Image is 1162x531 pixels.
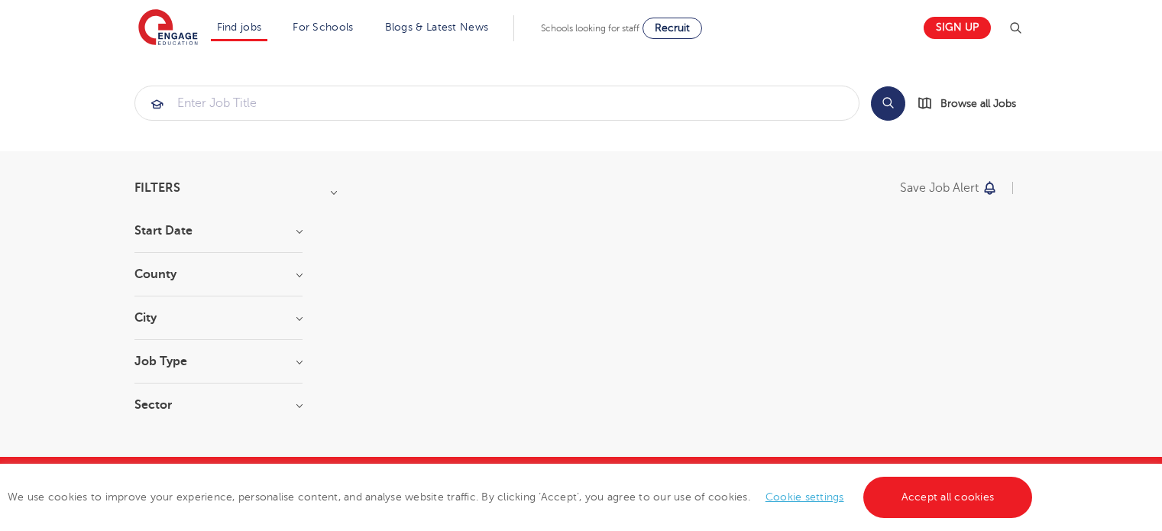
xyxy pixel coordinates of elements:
[293,21,353,33] a: For Schools
[134,182,180,194] span: Filters
[134,312,303,324] h3: City
[863,477,1033,518] a: Accept all cookies
[541,23,639,34] span: Schools looking for staff
[217,21,262,33] a: Find jobs
[138,9,198,47] img: Engage Education
[134,355,303,367] h3: Job Type
[642,18,702,39] a: Recruit
[940,95,1016,112] span: Browse all Jobs
[765,491,844,503] a: Cookie settings
[918,95,1028,112] a: Browse all Jobs
[135,86,859,120] input: Submit
[134,268,303,280] h3: County
[385,21,489,33] a: Blogs & Latest News
[134,399,303,411] h3: Sector
[134,86,859,121] div: Submit
[655,22,690,34] span: Recruit
[900,182,979,194] p: Save job alert
[924,17,991,39] a: Sign up
[134,225,303,237] h3: Start Date
[871,86,905,121] button: Search
[900,182,999,194] button: Save job alert
[8,491,1036,503] span: We use cookies to improve your experience, personalise content, and analyse website traffic. By c...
